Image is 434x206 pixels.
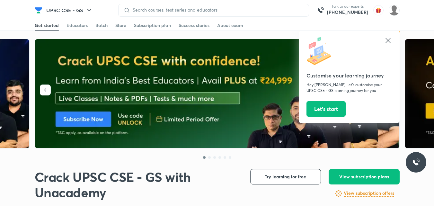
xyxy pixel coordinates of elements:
a: About exam [217,20,243,31]
span: View subscription plans [339,174,389,180]
input: Search courses, test series and educators [130,7,304,13]
a: [PHONE_NUMBER] [327,9,368,15]
a: Educators [66,20,88,31]
img: Vivek [389,5,400,16]
img: avatar [373,5,384,15]
a: Success stories [179,20,209,31]
img: ttu [412,158,420,166]
a: Batch [95,20,108,31]
img: icon [306,37,335,66]
div: Subscription plan [134,22,171,29]
button: Try learning for free [250,169,321,184]
a: Get started [35,20,59,31]
button: UPSC CSE - GS [42,4,97,17]
p: Hey [PERSON_NAME], let’s customise your UPSC CSE - GS learning journey for you [306,82,392,94]
div: Store [115,22,126,29]
div: Success stories [179,22,209,29]
img: Company Logo [35,6,42,14]
a: View subscription offers [344,190,394,197]
h1: Crack UPSC CSE - GS with Unacademy [35,169,240,200]
img: call-us [314,4,327,17]
div: Get started [35,22,59,29]
div: Batch [95,22,108,29]
a: Subscription plan [134,20,171,31]
div: Educators [66,22,88,29]
button: Let’s start [306,101,346,117]
p: Talk to our experts [327,4,368,9]
span: Try learning for free [265,174,306,180]
button: View subscription plans [329,169,400,184]
a: Store [115,20,126,31]
h5: Customise your learning journey [306,72,392,79]
div: About exam [217,22,243,29]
